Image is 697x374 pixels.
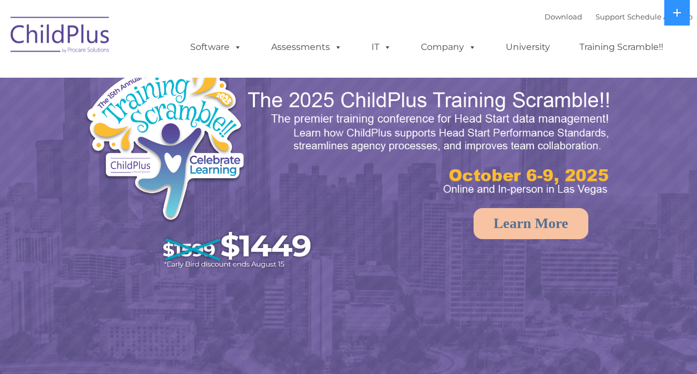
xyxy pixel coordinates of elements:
[410,36,487,58] a: Company
[5,9,116,64] img: ChildPlus by Procare Solutions
[474,208,588,239] a: Learn More
[545,12,582,21] a: Download
[360,36,403,58] a: IT
[596,12,625,21] a: Support
[260,36,353,58] a: Assessments
[627,12,693,21] a: Schedule A Demo
[179,36,253,58] a: Software
[495,36,561,58] a: University
[545,12,693,21] font: |
[568,36,674,58] a: Training Scramble!!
